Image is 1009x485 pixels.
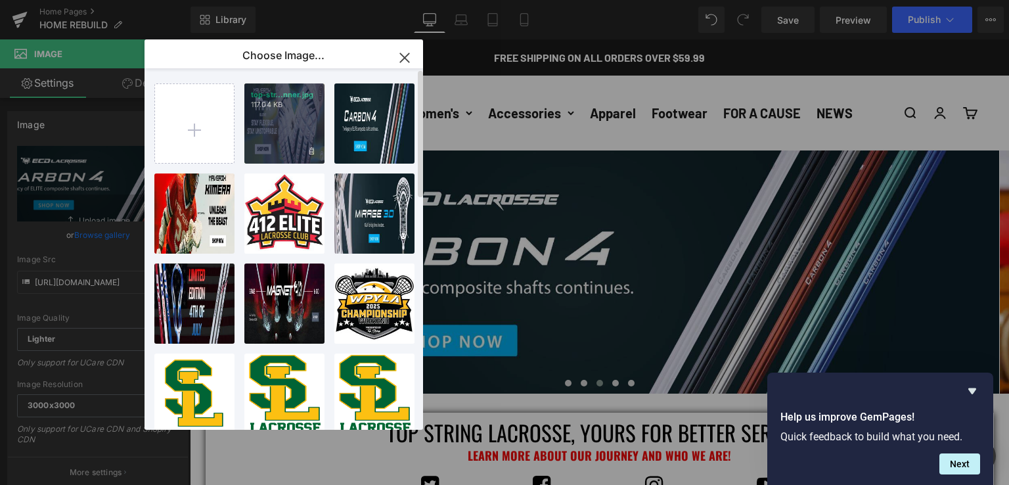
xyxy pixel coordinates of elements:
[304,9,515,27] p: FREE SHIPPING ON ALL ORDERS OVER $59.99
[251,90,318,100] p: top-str...nner.jpg
[462,66,518,81] a: Footwear
[533,66,611,81] a: FOR A CAUSE
[964,383,980,399] button: Hide survey
[939,453,980,474] button: Next question
[242,49,325,62] p: Choose Image...
[251,100,318,110] p: 117.04 KB
[157,63,202,84] summary: Men's
[627,66,663,81] a: NEWS
[278,407,541,425] a: LEARN MORE ABOUT OUR JOURNEY AND WHO WE ARE!
[780,409,980,425] h2: Help us improve GemPages!
[26,373,794,414] div: TOP STRING LACROSSE, YOURS FOR BETTER SERVICE!
[298,63,384,84] summary: Accessories
[780,430,980,443] p: Quick feedback to build what you need.
[400,66,446,81] a: Apparel
[32,58,141,89] img: Top String Lacrosse
[780,383,980,474] div: Help us improve GemPages!
[217,63,282,84] summary: Women's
